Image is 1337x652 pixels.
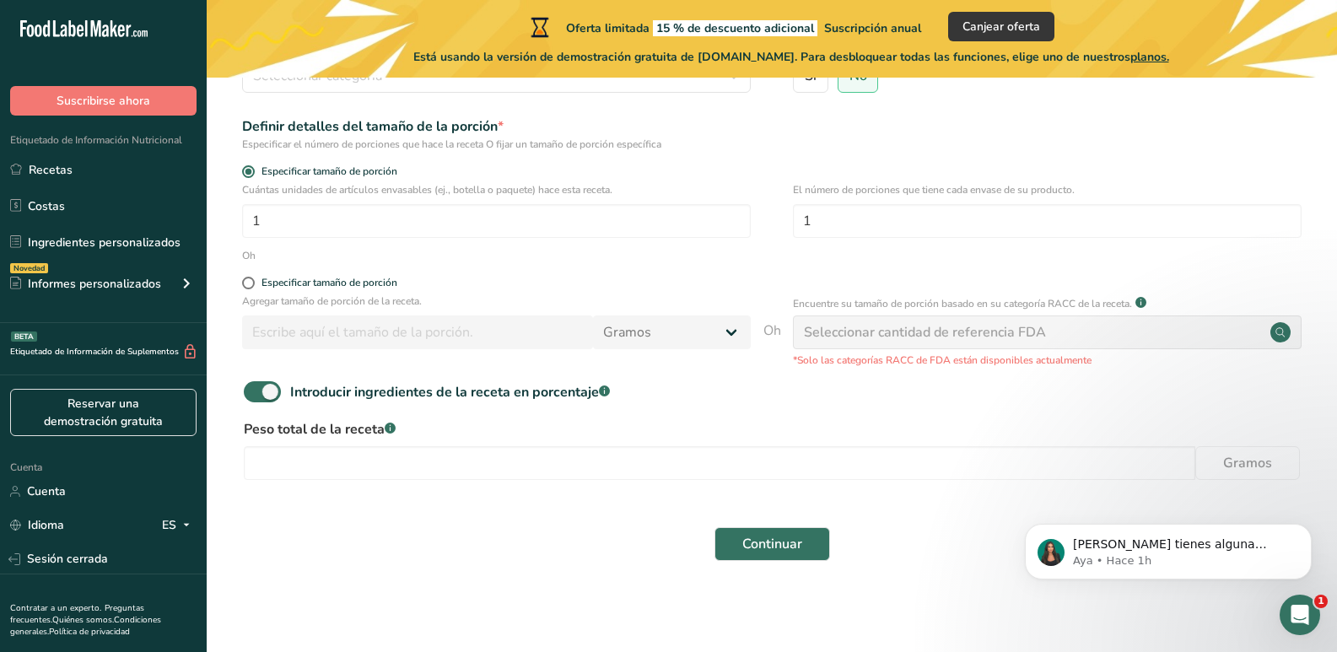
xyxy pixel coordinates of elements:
font: Especificar tamaño de porción [261,276,397,289]
font: Está usando la versión de demostración gratuita de [DOMAIN_NAME]. Para desbloquear todas las func... [413,49,1130,65]
button: Continuar [714,527,830,561]
iframe: Mensaje de notificaciones del intercomunicador [1000,488,1337,606]
font: Informes personalizados [28,276,161,292]
font: Ingredientes personalizados [28,234,181,251]
font: planos. [1130,49,1169,65]
font: Cuenta [27,483,66,499]
font: Cuenta [10,461,42,474]
font: Idioma [28,517,64,533]
a: Reservar una demostración gratuita [10,389,197,436]
font: 1 [1318,595,1324,606]
font: Agregar tamaño de porción de la receta. [242,294,422,308]
a: Política de privacidad [49,626,130,638]
font: Oferta limitada [566,20,650,36]
font: 15 % de descuento adicional [656,20,814,36]
font: Canjear oferta [962,19,1040,35]
a: Contratar a un experto. [10,602,101,614]
font: El número de porciones que tiene cada envase de su producto. [793,183,1075,197]
font: Especificar tamaño de porción [261,164,397,178]
font: Oh [242,249,256,262]
font: Peso total de la receta [244,420,385,439]
a: Quiénes somos. [52,614,114,626]
a: Preguntas frecuentes. [10,602,144,626]
font: Cuántas unidades de artículos envasables (ej., botella o paquete) hace esta receta. [242,183,612,197]
font: Seleccionar cantidad de referencia FDA [804,323,1046,342]
input: Escribe aquí el tamaño de la porción. [242,315,593,349]
font: Etiquetado de Información de Suplementos [10,346,179,358]
a: Condiciones generales. [10,614,161,638]
font: BETA [14,331,34,342]
font: Continuar [742,535,802,553]
font: Gramos [1223,454,1272,472]
button: Gramos [1195,446,1300,480]
button: Canjear oferta [948,12,1054,41]
font: Recetas [29,162,73,178]
font: Definir detalles del tamaño de la porción [242,117,498,136]
font: Suscribirse ahora [57,93,150,109]
font: Oh [763,321,781,340]
font: ES [162,517,176,533]
font: *Solo las categorías RACC de FDA están disponibles actualmente [793,353,1092,367]
font: Especificar el número de porciones que hace la receta O fijar un tamaño de porción específica [242,137,661,151]
font: Encuentre su tamaño de porción basado en su categoría RACC de la receta. [793,297,1132,310]
font: Sesión cerrada [27,551,108,567]
font: Introducir ingredientes de la receta en porcentaje [290,383,599,401]
font: Etiquetado de Información Nutricional [10,133,182,147]
font: Suscripción anual [824,20,921,36]
iframe: Chat en vivo de Intercom [1280,595,1320,635]
font: Novedad [13,263,45,273]
font: Costas [28,198,65,214]
button: Suscribirse ahora [10,86,197,116]
font: Reservar una demostración gratuita [44,396,163,429]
